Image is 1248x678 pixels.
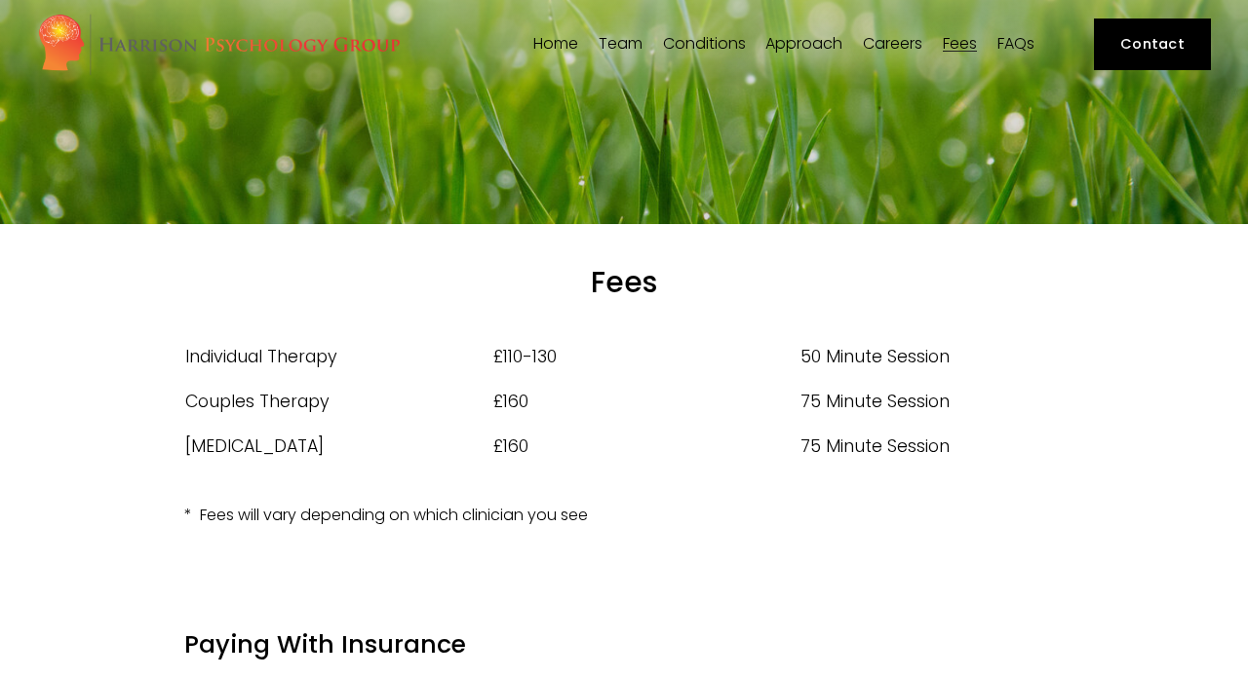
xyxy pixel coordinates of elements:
[799,424,1064,469] td: 75 Minute Session
[1094,19,1210,70] a: Contact
[799,334,1064,379] td: 50 Minute Session
[492,379,800,424] td: £160
[765,36,842,52] span: Approach
[184,265,1064,301] h1: Fees
[599,35,643,54] a: folder dropdown
[765,35,842,54] a: folder dropdown
[37,13,401,76] img: Harrison Psychology Group
[863,35,922,54] a: Careers
[184,502,1064,530] p: * Fees will vary depending on which clinician you see
[184,424,492,469] td: [MEDICAL_DATA]
[492,424,800,469] td: £160
[533,35,578,54] a: Home
[663,35,746,54] a: folder dropdown
[943,35,977,54] a: Fees
[663,36,746,52] span: Conditions
[799,379,1064,424] td: 75 Minute Session
[184,379,492,424] td: Couples Therapy
[492,334,800,379] td: £110-130
[997,35,1034,54] a: FAQs
[599,36,643,52] span: Team
[184,628,1064,661] h4: Paying With Insurance
[184,334,492,379] td: Individual Therapy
